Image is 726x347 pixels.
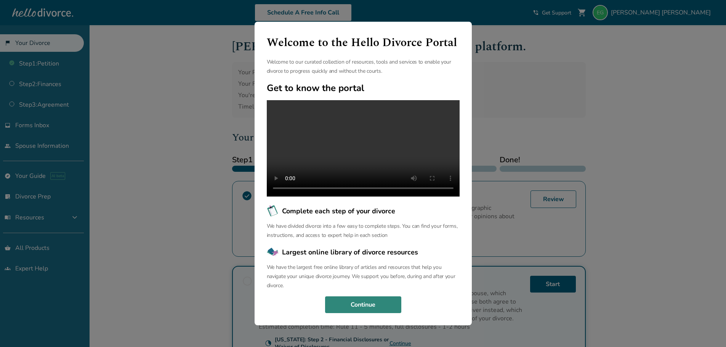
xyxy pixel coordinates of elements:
h2: Get to know the portal [267,82,460,94]
span: Largest online library of divorce resources [282,247,418,257]
button: Continue [325,296,401,313]
img: Largest online library of divorce resources [267,246,279,258]
img: Complete each step of your divorce [267,205,279,217]
iframe: Chat Widget [688,310,726,347]
p: Welcome to our curated collection of resources, tools and services to enable your divorce to prog... [267,58,460,76]
p: We have divided divorce into a few easy to complete steps. You can find your forms, instructions,... [267,222,460,240]
h1: Welcome to the Hello Divorce Portal [267,34,460,51]
p: We have the largest free online library of articles and resources that help you navigate your uni... [267,263,460,290]
span: Complete each step of your divorce [282,206,395,216]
